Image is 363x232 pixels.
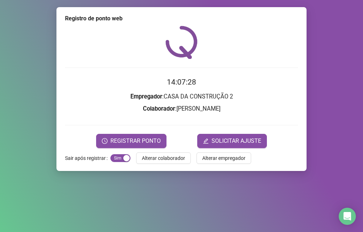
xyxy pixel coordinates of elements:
label: Sair após registrar [65,152,110,164]
time: 14:07:28 [167,78,196,86]
span: Alterar empregador [202,154,245,162]
span: Alterar colaborador [142,154,185,162]
span: clock-circle [102,138,108,144]
button: editSOLICITAR AJUSTE [197,134,267,148]
img: QRPoint [165,26,198,59]
button: REGISTRAR PONTO [96,134,166,148]
button: Alterar empregador [197,152,251,164]
span: edit [203,138,209,144]
div: Open Intercom Messenger [339,208,356,225]
button: Alterar colaborador [136,152,191,164]
strong: Empregador [130,93,162,100]
span: SOLICITAR AJUSTE [212,137,261,145]
div: Registro de ponto web [65,14,298,23]
strong: Colaborador [143,105,175,112]
span: REGISTRAR PONTO [110,137,161,145]
h3: : CASA DA CONSTRUÇÃO 2 [65,92,298,101]
h3: : [PERSON_NAME] [65,104,298,114]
